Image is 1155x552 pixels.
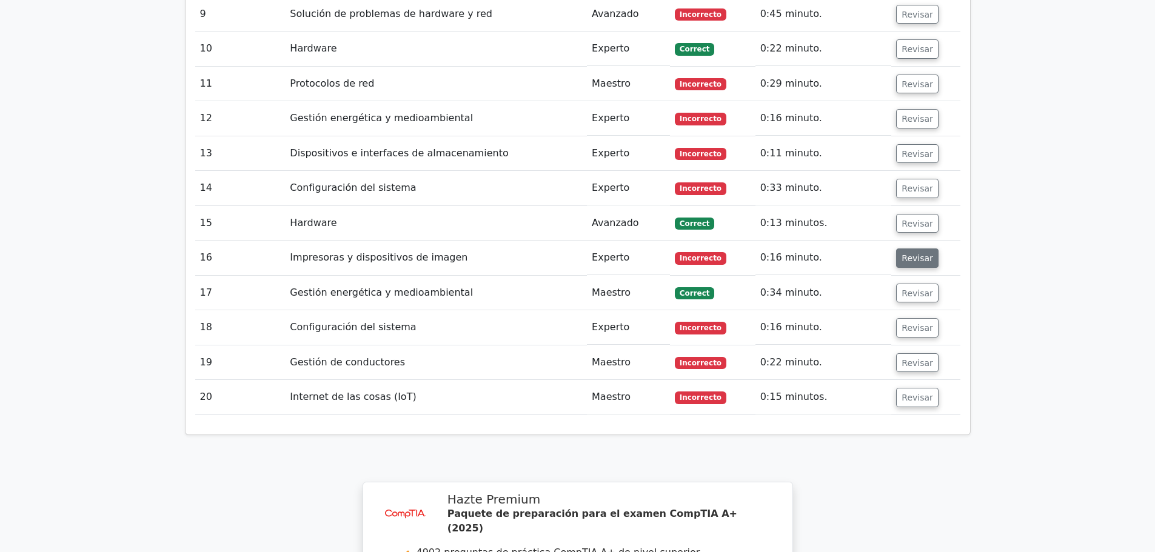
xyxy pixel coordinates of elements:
[680,150,721,158] font: Incorrecto
[680,184,721,193] font: Incorrecto
[896,39,939,59] button: Revisar
[200,78,212,89] font: 11
[760,147,822,159] font: 0:11 minuto.
[896,109,939,128] button: Revisar
[896,388,939,407] button: Revisar
[290,8,492,19] font: Solución de problemas de hardware y red
[290,78,374,89] font: Protocolos de red
[760,356,822,368] font: 0:22 minuto.
[680,10,721,19] font: Incorrecto
[760,217,828,228] font: 0:13 minutos.
[760,42,822,54] font: 0:22 minuto.
[680,115,721,123] font: Incorrecto
[896,353,939,373] button: Revisar
[680,254,721,262] font: Incorrecto
[902,323,933,333] font: Revisar
[896,318,939,338] button: Revisar
[896,144,939,164] button: Revisar
[200,356,212,368] font: 19
[902,44,933,54] font: Revisar
[200,251,212,263] font: 16
[200,321,212,333] font: 18
[902,9,933,19] font: Revisar
[200,112,212,124] font: 12
[290,356,405,368] font: Gestión de conductores
[592,391,631,402] font: Maestro
[760,78,822,89] font: 0:29 minuto.
[290,251,467,263] font: Impresoras y dispositivos de imagen
[592,287,631,298] font: Maestro
[760,112,822,124] font: 0:16 minuto.
[680,289,710,298] font: Correct
[902,148,933,158] font: Revisar
[902,393,933,402] font: Revisar
[592,112,629,124] font: Experto
[680,45,710,53] font: Correct
[592,147,629,159] font: Experto
[200,8,206,19] font: 9
[680,80,721,88] font: Incorrecto
[290,42,336,54] font: Hardware
[592,42,629,54] font: Experto
[902,288,933,298] font: Revisar
[290,287,473,298] font: Gestión energética y medioambiental
[290,321,416,333] font: Configuración del sistema
[290,391,416,402] font: Internet de las cosas (IoT)
[760,321,822,333] font: 0:16 minuto.
[760,287,822,298] font: 0:34 minuto.
[760,251,822,263] font: 0:16 minuto.
[200,287,212,298] font: 17
[760,8,822,19] font: 0:45 minuto.
[290,112,473,124] font: Gestión energética y medioambiental
[896,214,939,233] button: Revisar
[680,324,721,332] font: Incorrecto
[896,5,939,24] button: Revisar
[680,393,721,402] font: Incorrecto
[896,179,939,198] button: Revisar
[200,217,212,228] font: 15
[592,251,629,263] font: Experto
[592,356,631,368] font: Maestro
[200,147,212,159] font: 13
[680,219,710,228] font: Correct
[680,359,721,367] font: Incorrecto
[592,78,631,89] font: Maestro
[902,253,933,263] font: Revisar
[592,182,629,193] font: Experto
[896,284,939,303] button: Revisar
[896,248,939,268] button: Revisar
[200,391,212,402] font: 20
[592,8,639,19] font: Avanzado
[896,75,939,94] button: Revisar
[760,182,822,193] font: 0:33 minuto.
[592,217,639,228] font: Avanzado
[902,184,933,193] font: Revisar
[290,182,416,193] font: Configuración del sistema
[902,79,933,88] font: Revisar
[592,321,629,333] font: Experto
[200,182,212,193] font: 14
[290,147,508,159] font: Dispositivos e interfaces de almacenamiento
[902,357,933,367] font: Revisar
[760,391,828,402] font: 0:15 minutos.
[200,42,212,54] font: 10
[902,218,933,228] font: Revisar
[290,217,336,228] font: Hardware
[902,114,933,124] font: Revisar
